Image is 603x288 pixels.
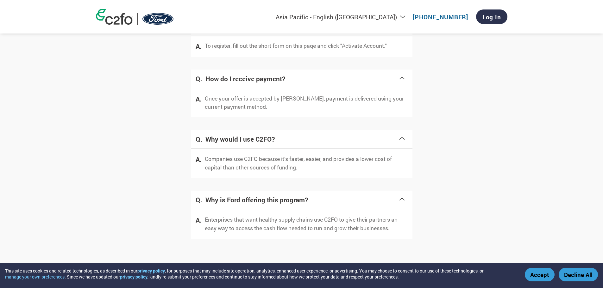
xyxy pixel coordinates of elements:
[120,274,148,280] a: privacy policy
[142,13,174,25] img: Ford
[5,268,516,280] div: This site uses cookies and related technologies, as described in our , for purposes that may incl...
[205,135,398,144] h4: Why would I use C2FO?
[205,155,408,172] p: Companies use C2FO because it’s faster, easier, and provides a lower cost of capital than other s...
[205,95,408,111] p: Once your offer is accepted by [PERSON_NAME], payment is delivered using your current payment met...
[5,274,65,280] button: manage your own preferences
[476,9,507,24] a: Log In
[205,74,398,83] h4: How do I receive payment?
[559,268,598,281] button: Decline All
[205,195,398,204] h4: Why is Ford offering this program?
[205,216,408,232] p: Enterprises that want healthy supply chains use C2FO to give their partners an easy way to access...
[205,42,387,50] p: To register, fill out the short form on this page and click "Activate Account."
[137,268,165,274] a: privacy policy
[413,13,468,21] a: [PHONE_NUMBER]
[96,9,133,25] img: c2fo logo
[525,268,555,281] button: Accept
